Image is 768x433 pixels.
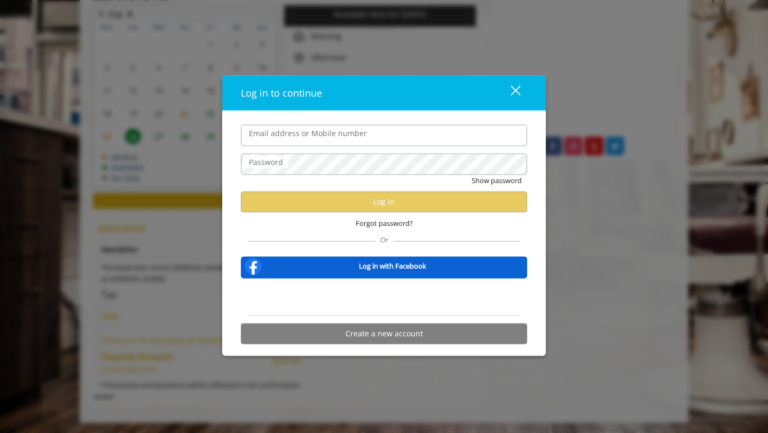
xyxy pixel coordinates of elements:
button: Create a new account [241,323,527,344]
iframe: Sign in with Google Button [319,285,449,309]
label: Email address or Mobile number [244,127,372,139]
input: Email address or Mobile number [241,124,527,146]
input: Password [241,153,527,175]
img: facebook-logo [242,255,264,277]
span: Log in to continue [241,86,322,99]
span: Forgot password? [356,217,413,229]
button: close dialog [491,82,527,104]
button: Log in [241,191,527,212]
span: Or [375,234,394,244]
b: Log in with Facebook [359,261,426,272]
label: Password [244,156,288,168]
button: Show password [472,175,522,186]
div: close dialog [498,85,520,101]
